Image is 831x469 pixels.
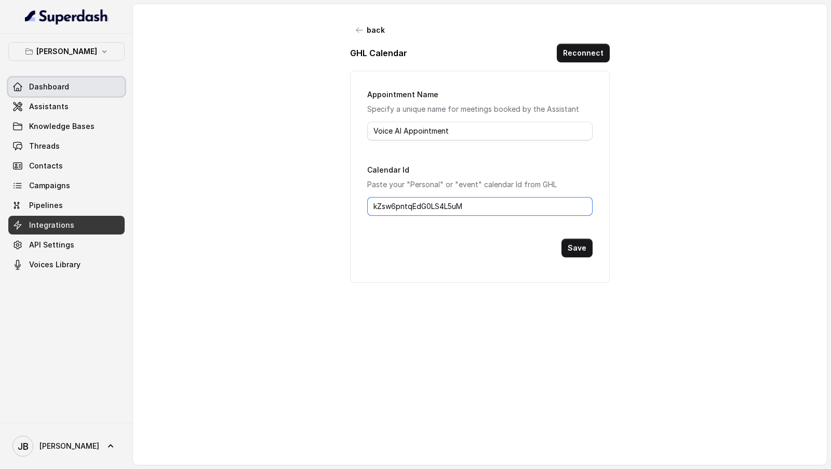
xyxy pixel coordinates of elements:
button: Save [561,239,593,257]
span: [PERSON_NAME] [39,441,99,451]
label: Appointment Name [367,90,438,99]
span: Knowledge Bases [29,121,95,132]
button: [PERSON_NAME] [8,42,125,61]
a: Knowledge Bases [8,117,125,136]
a: Campaigns [8,176,125,195]
span: Assistants [29,101,69,112]
p: [PERSON_NAME] [36,45,97,58]
a: Threads [8,137,125,155]
label: Calendar Id [367,165,409,174]
p: Paste your "Personal" or "event" calendar Id from GHL [367,178,593,191]
span: Campaigns [29,180,70,191]
button: back [350,21,391,40]
p: GHL Calendar [350,47,407,59]
a: API Settings [8,236,125,254]
span: Contacts [29,161,63,171]
span: Voices Library [29,259,81,270]
span: Dashboard [29,82,69,92]
span: Threads [29,141,60,151]
a: Pipelines [8,196,125,215]
span: Pipelines [29,200,63,211]
button: Reconnect [557,44,610,62]
span: Integrations [29,220,74,230]
img: light.svg [25,8,109,25]
a: Integrations [8,216,125,234]
span: API Settings [29,240,74,250]
p: Specify a unique name for meetings booked by the Assistant [367,103,593,115]
a: Voices Library [8,255,125,274]
a: Assistants [8,97,125,116]
text: JB [18,441,29,452]
a: [PERSON_NAME] [8,432,125,461]
a: Dashboard [8,77,125,96]
a: Contacts [8,157,125,175]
